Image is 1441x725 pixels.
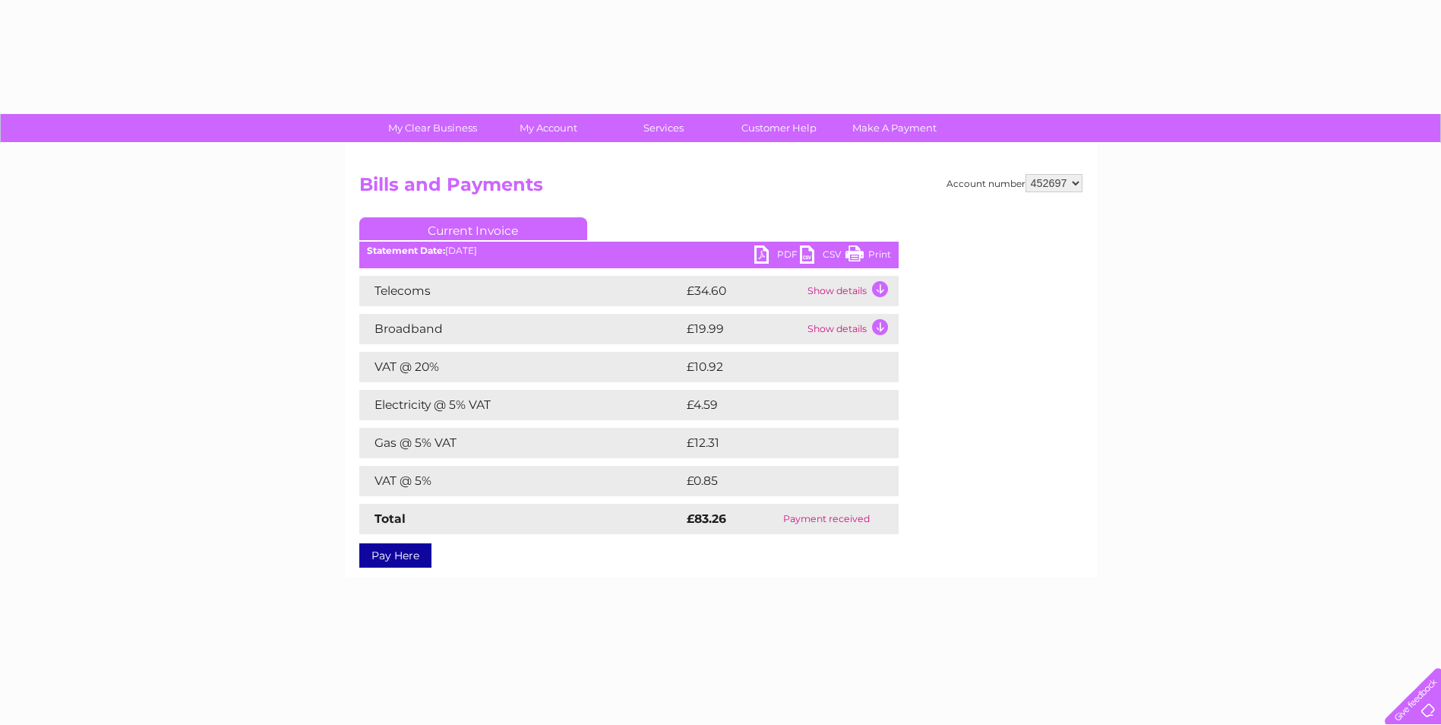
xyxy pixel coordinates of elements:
a: My Clear Business [370,114,495,142]
div: [DATE] [359,245,899,256]
strong: Total [374,511,406,526]
a: Services [601,114,726,142]
td: Broadband [359,314,683,344]
td: Electricity @ 5% VAT [359,390,683,420]
td: £0.85 [683,466,863,496]
a: PDF [754,245,800,268]
td: Show details [804,314,899,344]
td: £19.99 [683,314,804,344]
td: Show details [804,276,899,306]
td: VAT @ 20% [359,352,683,382]
td: VAT @ 5% [359,466,683,496]
td: Gas @ 5% VAT [359,428,683,458]
td: £4.59 [683,390,863,420]
div: Account number [946,174,1082,192]
strong: £83.26 [687,511,726,526]
td: £12.31 [683,428,864,458]
td: Telecoms [359,276,683,306]
a: Pay Here [359,543,431,568]
b: Statement Date: [367,245,445,256]
a: CSV [800,245,845,268]
a: Make A Payment [832,114,957,142]
a: Customer Help [716,114,842,142]
td: £10.92 [683,352,867,382]
td: £34.60 [683,276,804,306]
h2: Bills and Payments [359,174,1082,203]
a: Current Invoice [359,217,587,240]
a: My Account [485,114,611,142]
td: Payment received [754,504,898,534]
a: Print [845,245,891,268]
